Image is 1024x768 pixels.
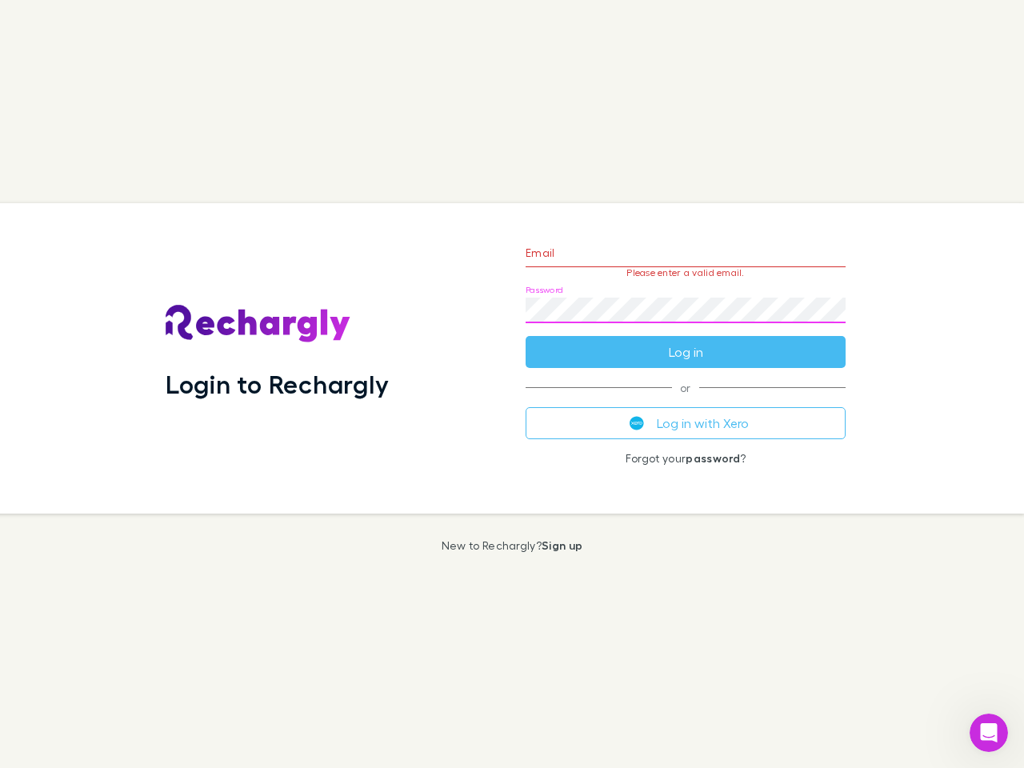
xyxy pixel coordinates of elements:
[442,539,583,552] p: New to Rechargly?
[526,407,846,439] button: Log in with Xero
[970,714,1008,752] iframe: Intercom live chat
[166,369,389,399] h1: Login to Rechargly
[166,305,351,343] img: Rechargly's Logo
[526,452,846,465] p: Forgot your ?
[526,387,846,388] span: or
[686,451,740,465] a: password
[526,267,846,278] p: Please enter a valid email.
[526,336,846,368] button: Log in
[542,538,582,552] a: Sign up
[630,416,644,430] img: Xero's logo
[526,284,563,296] label: Password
